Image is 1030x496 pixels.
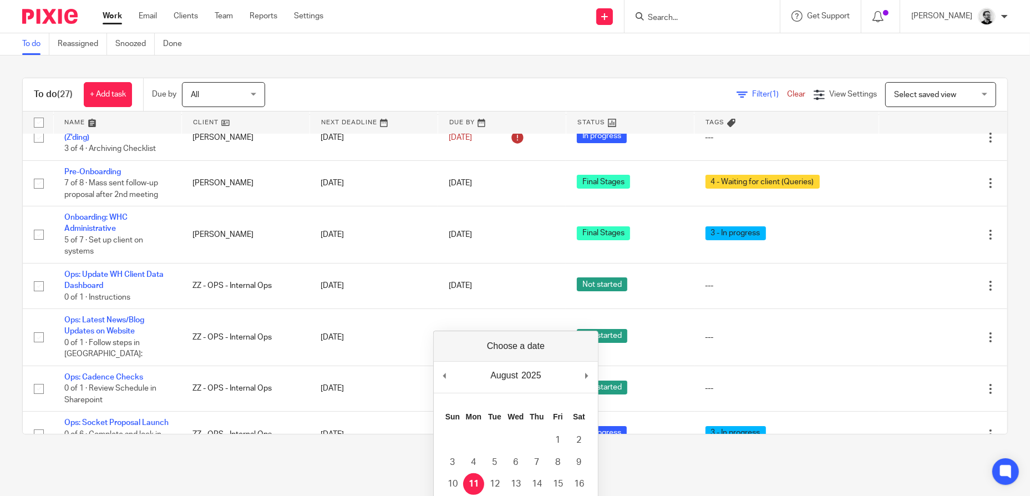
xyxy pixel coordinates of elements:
[103,11,122,22] a: Work
[439,367,450,384] button: Previous Month
[34,89,73,100] h1: To do
[553,412,563,421] abbr: Friday
[829,90,877,98] span: View Settings
[84,82,132,107] a: + Add task
[181,366,309,411] td: ZZ - OPS - Internal Ops
[569,473,590,495] button: 16
[547,452,569,473] button: 8
[581,367,592,384] button: Next Month
[64,214,128,232] a: Onboarding: WHC Administrative
[577,329,627,343] span: Not started
[978,8,996,26] img: Jack_2025.jpg
[163,33,190,55] a: Done
[442,473,463,495] button: 10
[309,115,438,160] td: [DATE]
[466,412,481,421] abbr: Monday
[807,12,850,20] span: Get Support
[442,452,463,473] button: 3
[547,473,569,495] button: 15
[309,412,438,457] td: [DATE]
[181,309,309,366] td: ZZ - OPS - Internal Ops
[488,412,501,421] abbr: Tuesday
[577,381,627,394] span: Not started
[577,175,630,189] span: Final Stages
[22,9,78,24] img: Pixie
[463,452,484,473] button: 4
[64,122,151,141] a: Client Archiving Process (Z'ding)
[577,226,630,240] span: Final Stages
[181,263,309,308] td: ZZ - OPS - Internal Ops
[445,412,460,421] abbr: Sunday
[181,160,309,206] td: [PERSON_NAME]
[22,33,49,55] a: To do
[64,168,121,176] a: Pre-Onboarding
[64,179,158,199] span: 7 of 8 · Mass sent follow-up proposal after 2nd meeting
[484,473,505,495] button: 12
[181,115,309,160] td: [PERSON_NAME]
[706,280,868,291] div: ---
[309,366,438,411] td: [DATE]
[115,33,155,55] a: Snoozed
[569,452,590,473] button: 9
[64,236,143,256] span: 5 of 7 · Set up client on systems
[64,339,143,358] span: 0 of 1 · Follow steps in [GEOGRAPHIC_DATA]:
[520,367,543,384] div: 2025
[547,429,569,451] button: 1
[752,90,787,98] span: Filter
[484,452,505,473] button: 5
[526,473,547,495] button: 14
[770,90,779,98] span: (1)
[181,412,309,457] td: ZZ - OPS - Internal Ops
[64,384,156,404] span: 0 of 1 · Review Schedule in Sharepoint
[64,431,161,450] span: 0 of 6 · Complete and lock in 25/26 Pricing Menu
[449,134,472,141] span: [DATE]
[309,160,438,206] td: [DATE]
[294,11,323,22] a: Settings
[526,452,547,473] button: 7
[706,175,820,189] span: 4 - Waiting for client (Queries)
[309,263,438,308] td: [DATE]
[64,271,164,290] a: Ops: Update WH Client Data Dashboard
[569,429,590,451] button: 2
[706,132,868,143] div: ---
[64,373,143,381] a: Ops: Cadence Checks
[309,309,438,366] td: [DATE]
[577,277,627,291] span: Not started
[508,412,524,421] abbr: Wednesday
[505,452,526,473] button: 6
[647,13,747,23] input: Search
[181,206,309,264] td: [PERSON_NAME]
[174,11,198,22] a: Clients
[215,11,233,22] a: Team
[706,383,868,394] div: ---
[57,90,73,99] span: (27)
[449,231,472,239] span: [DATE]
[894,91,956,99] span: Select saved view
[64,293,130,301] span: 0 of 1 · Instructions
[706,119,724,125] span: Tags
[505,473,526,495] button: 13
[58,33,107,55] a: Reassigned
[152,89,176,100] p: Due by
[463,473,484,495] button: 11
[706,332,868,343] div: ---
[191,91,199,99] span: All
[250,11,277,22] a: Reports
[449,179,472,187] span: [DATE]
[706,226,766,240] span: 3 - In progress
[309,206,438,264] td: [DATE]
[449,282,472,290] span: [DATE]
[573,412,585,421] abbr: Saturday
[489,367,520,384] div: August
[64,145,156,153] span: 3 of 4 · Archiving Checklist
[787,90,805,98] a: Clear
[139,11,157,22] a: Email
[64,316,144,335] a: Ops: Latest News/Blog Updates on Website
[530,412,544,421] abbr: Thursday
[911,11,972,22] p: [PERSON_NAME]
[64,419,169,427] a: Ops: Socket Proposal Launch
[706,426,766,440] span: 3 - In progress
[577,129,627,143] span: In progress
[577,426,627,440] span: In progress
